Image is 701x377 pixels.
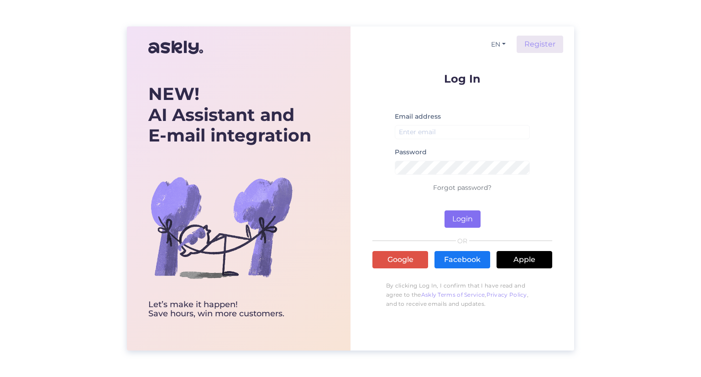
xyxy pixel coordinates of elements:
b: NEW! [148,83,199,105]
p: By clicking Log In, I confirm that I have read and agree to the , , and to receive emails and upd... [372,277,552,313]
label: Password [395,147,427,157]
p: Log In [372,73,552,84]
button: Login [445,210,481,228]
input: Enter email [395,125,530,139]
button: EN [487,38,509,51]
a: Forgot password? [433,183,492,192]
label: Email address [395,112,441,121]
img: Askly [148,37,203,58]
span: OR [456,238,469,244]
a: Askly Terms of Service [421,291,485,298]
a: Apple [497,251,552,268]
div: Let’s make it happen! Save hours, win more customers. [148,300,311,319]
img: bg-askly [148,154,294,300]
div: AI Assistant and E-mail integration [148,84,311,146]
a: Facebook [434,251,490,268]
a: Privacy Policy [487,291,527,298]
a: Google [372,251,428,268]
a: Register [517,36,563,53]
